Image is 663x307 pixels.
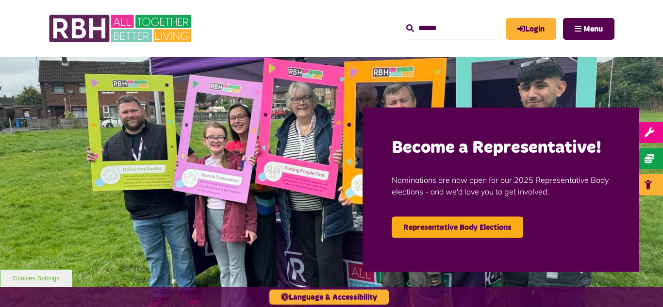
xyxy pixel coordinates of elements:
[392,136,610,159] h2: Become a Representative!
[583,25,603,33] span: Menu
[269,290,389,305] button: Language & Accessibility
[392,216,523,238] a: Representative Body Elections
[49,10,194,48] img: RBH
[392,159,610,211] p: Nominations are now open for our 2025 Representative Body elections - and we'd love you to get in...
[563,18,614,40] button: Navigation
[506,18,556,40] a: MyRBH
